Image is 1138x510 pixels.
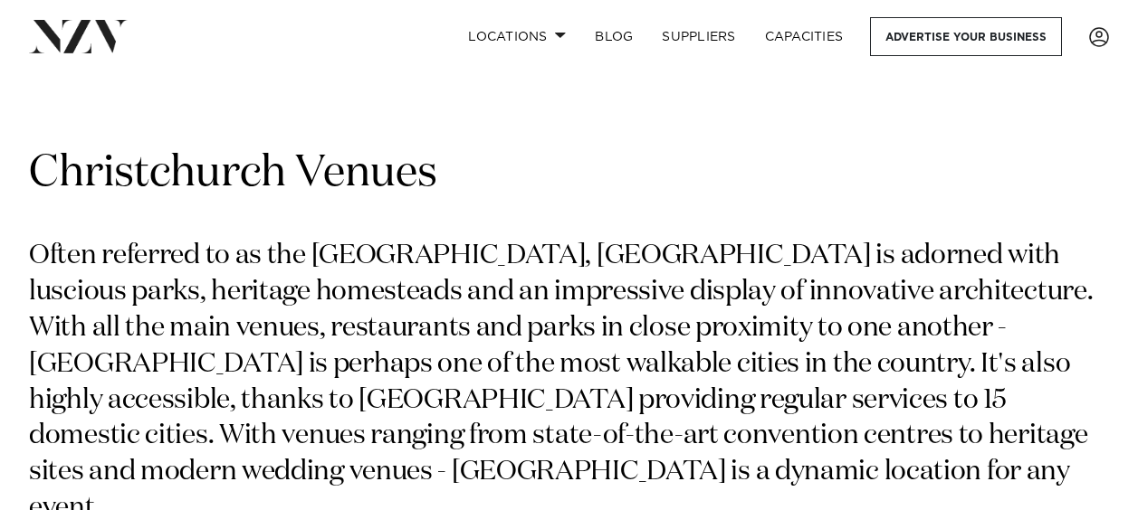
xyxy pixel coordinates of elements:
[870,17,1062,56] a: Advertise your business
[580,17,647,56] a: BLOG
[29,20,128,52] img: nzv-logo.png
[454,17,580,56] a: Locations
[29,146,1109,203] h1: Christchurch Venues
[751,17,858,56] a: Capacities
[647,17,750,56] a: SUPPLIERS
